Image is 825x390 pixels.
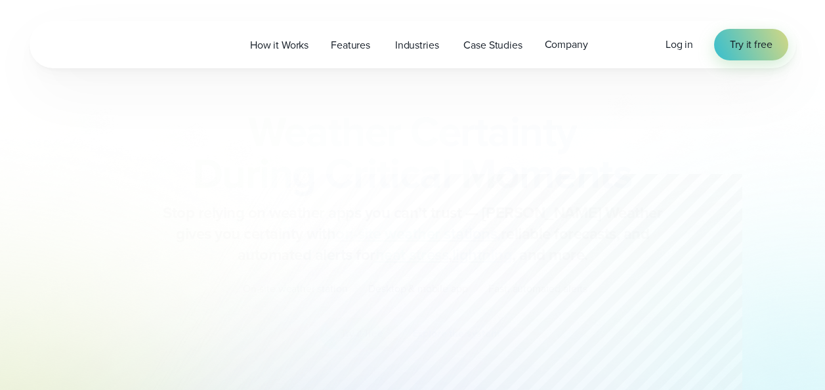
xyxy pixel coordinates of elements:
a: Log in [666,37,693,53]
span: Try it free [730,37,772,53]
span: How it Works [250,37,308,53]
span: Company [545,37,588,53]
a: How it Works [239,32,320,58]
span: Case Studies [463,37,522,53]
a: Case Studies [452,32,533,58]
span: Industries [395,37,439,53]
span: Features [331,37,370,53]
a: Try it free [714,29,788,60]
